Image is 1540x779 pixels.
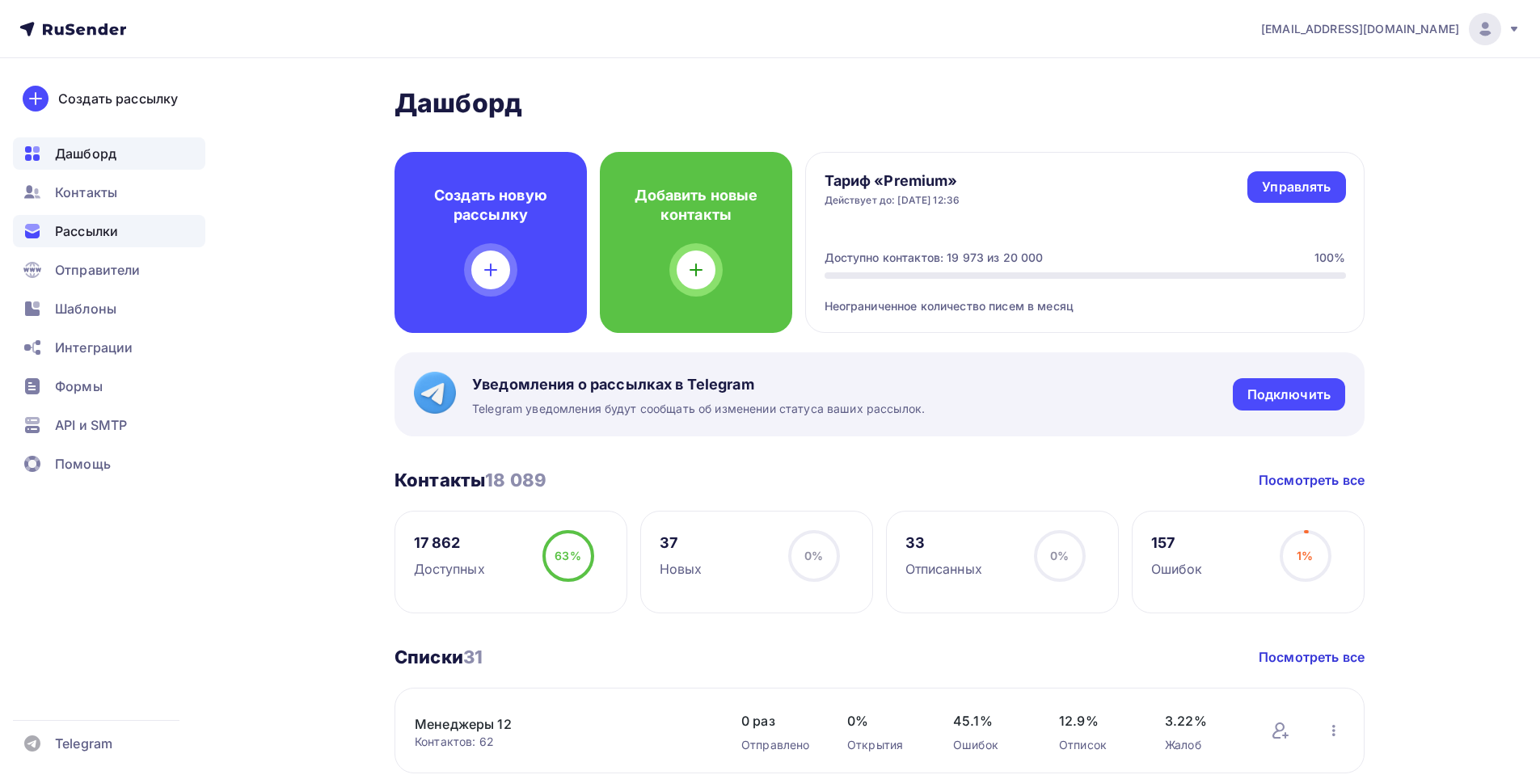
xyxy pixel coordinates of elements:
[847,737,921,753] div: Открытия
[13,293,205,325] a: Шаблоны
[1259,647,1365,667] a: Посмотреть все
[555,549,580,562] span: 63%
[420,186,561,225] h4: Создать новую рассылку
[1297,549,1313,562] span: 1%
[1059,711,1133,731] span: 12.9%
[13,254,205,286] a: Отправители
[13,176,205,208] a: Контакты
[1262,178,1331,196] div: Управлять
[741,737,815,753] div: Отправлено
[414,559,485,579] div: Доступных
[55,260,141,280] span: Отправители
[1314,250,1346,266] div: 100%
[13,215,205,247] a: Рассылки
[1261,21,1459,37] span: [EMAIL_ADDRESS][DOMAIN_NAME]
[415,714,690,734] a: Менеджеры 12
[953,711,1027,731] span: 45.1%
[415,734,709,750] div: Контактов: 62
[905,559,982,579] div: Отписанных
[847,711,921,731] span: 0%
[1165,711,1238,731] span: 3.22%
[1059,737,1133,753] div: Отписок
[55,377,103,396] span: Формы
[13,137,205,170] a: Дашборд
[55,338,133,357] span: Интеграции
[414,533,485,553] div: 17 862
[394,87,1365,120] h2: Дашборд
[472,375,925,394] span: Уведомления о рассылках в Telegram
[13,370,205,402] a: Формы
[905,533,982,553] div: 33
[1259,470,1365,490] a: Посмотреть все
[1261,13,1521,45] a: [EMAIL_ADDRESS][DOMAIN_NAME]
[55,183,117,202] span: Контакты
[953,737,1027,753] div: Ошибок
[1165,737,1238,753] div: Жалоб
[804,549,823,562] span: 0%
[55,299,116,318] span: Шаблоны
[825,194,960,207] div: Действует до: [DATE] 12:36
[472,401,925,417] span: Telegram уведомления будут сообщать об изменении статуса ваших рассылок.
[485,470,546,491] span: 18 089
[741,711,815,731] span: 0 раз
[1050,549,1069,562] span: 0%
[55,144,116,163] span: Дашборд
[825,250,1044,266] div: Доступно контактов: 19 973 из 20 000
[394,646,483,668] h3: Списки
[394,469,546,491] h3: Контакты
[825,171,960,191] h4: Тариф «Premium»
[626,186,766,225] h4: Добавить новые контакты
[55,415,127,435] span: API и SMTP
[55,221,118,241] span: Рассылки
[825,279,1346,314] div: Неограниченное количество писем в месяц
[58,89,178,108] div: Создать рассылку
[1151,559,1203,579] div: Ошибок
[1247,385,1331,404] div: Подключить
[660,533,702,553] div: 37
[660,559,702,579] div: Новых
[55,734,112,753] span: Telegram
[55,454,111,474] span: Помощь
[463,646,483,667] span: 31
[1151,533,1203,553] div: 157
